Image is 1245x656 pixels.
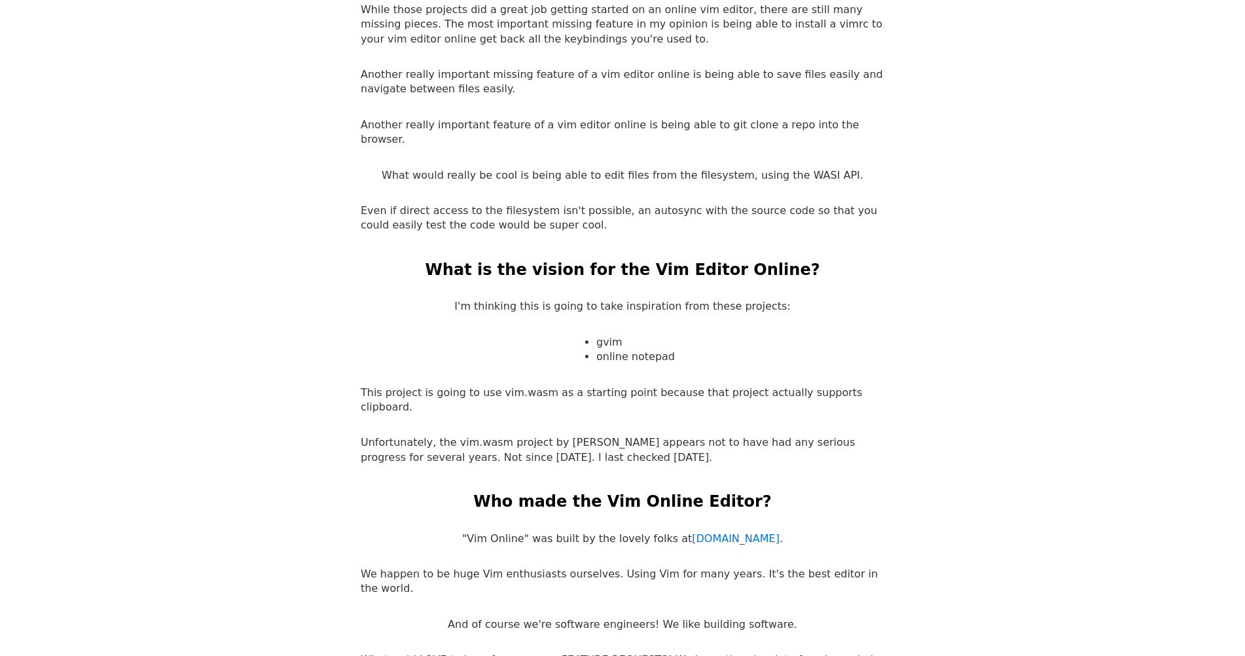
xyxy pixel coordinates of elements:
p: I'm thinking this is going to take inspiration from these projects: [454,299,790,314]
p: Even if direct access to the filesystem isn't possible, an autosync with the source code so that ... [361,204,884,233]
p: Another really important feature of a vim editor online is being able to git clone a repo into th... [361,118,884,147]
p: Unfortunately, the vim.wasm project by [PERSON_NAME] appears not to have had any serious progress... [361,435,884,465]
p: This project is going to use vim.wasm as a starting point because that project actually supports ... [361,386,884,415]
h2: What is the vision for the Vim Editor Online? [425,259,820,282]
h2: Who made the Vim Online Editor? [473,491,772,513]
li: online notepad [596,350,675,364]
p: "Vim Online" was built by the lovely folks at . [462,532,783,546]
p: And of course we're software engineers! We like building software. [448,617,797,632]
a: [DOMAIN_NAME] [692,532,780,545]
p: We happen to be huge Vim enthusiasts ourselves. Using Vim for many years. It's the best editor in... [361,567,884,596]
p: While those projects did a great job getting started on an online vim editor, there are still man... [361,3,884,46]
p: Another really important missing feature of a vim editor online is being able to save files easil... [361,67,884,97]
li: gvim [596,335,675,350]
p: What would really be cool is being able to edit files from the filesystem, using the WASI API. [382,168,863,183]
